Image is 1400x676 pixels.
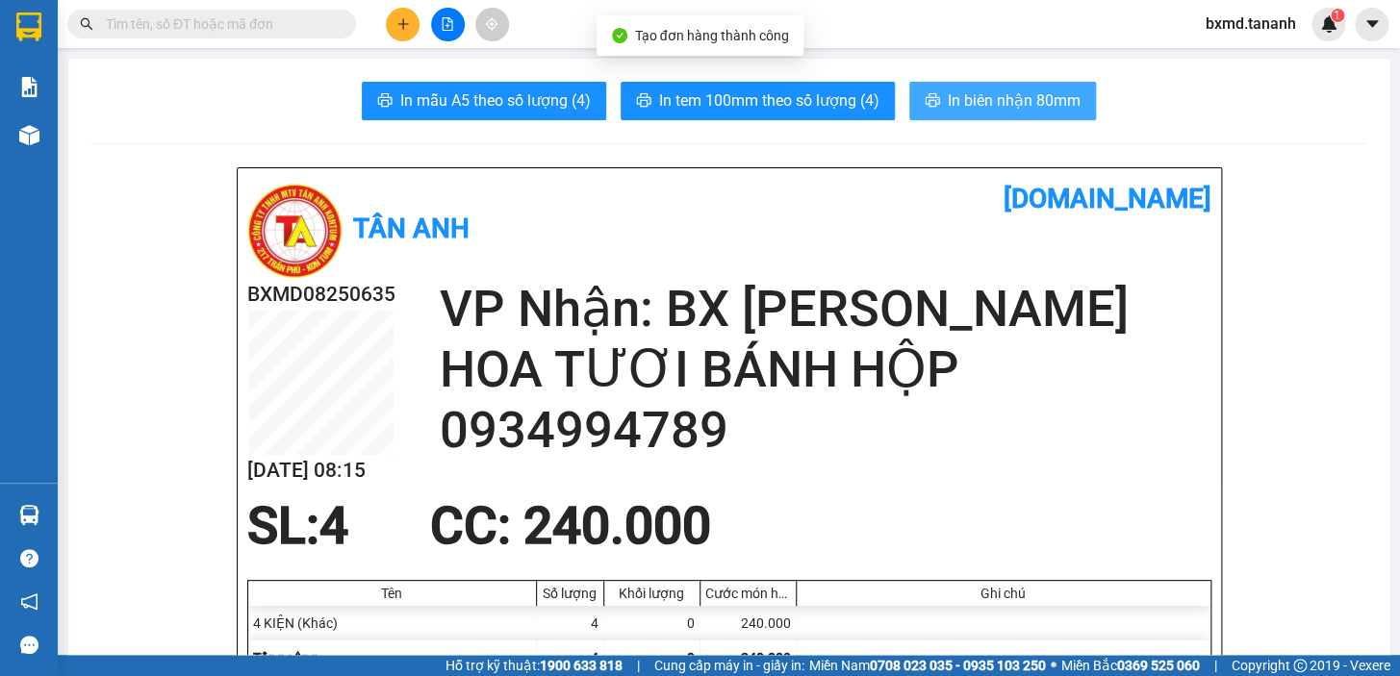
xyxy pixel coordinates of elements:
[1355,8,1388,41] button: caret-down
[106,13,333,35] input: Tìm tên, số ĐT hoặc mã đơn
[247,279,395,311] h2: BXMD08250635
[870,658,1046,673] strong: 0708 023 035 - 0935 103 250
[741,650,791,665] span: 240.000
[247,455,395,487] h2: [DATE] 08:15
[1061,655,1200,676] span: Miền Bắc
[621,82,895,120] button: printerIn tem 100mm theo số lượng (4)
[396,17,410,31] span: plus
[700,606,797,640] div: 240.000
[400,88,591,113] span: In mẫu A5 theo số lượng (4)
[1004,183,1211,214] b: [DOMAIN_NAME]
[809,655,1046,676] span: Miền Nam
[485,17,498,31] span: aim
[1331,9,1344,22] sup: 1
[20,549,38,567] span: question-circle
[687,650,695,665] span: 0
[948,88,1081,113] span: In biên nhận 80mm
[353,213,470,244] b: Tân Anh
[591,650,598,665] span: 4
[19,505,39,525] img: warehouse-icon
[1293,659,1307,672] span: copyright
[440,279,1211,339] h2: VP Nhận: BX [PERSON_NAME]
[440,339,1211,400] h2: HOA TƯƠI BÁNH HỘP
[705,586,791,601] div: Cước món hàng
[431,8,465,41] button: file-add
[248,606,537,640] div: 4 KIỆN (Khác)
[1051,662,1056,669] span: ⚪️
[636,92,651,111] span: printer
[612,28,627,43] span: check-circle
[1363,15,1381,33] span: caret-down
[19,125,39,145] img: warehouse-icon
[19,77,39,97] img: solution-icon
[654,655,804,676] span: Cung cấp máy in - giấy in:
[441,17,454,31] span: file-add
[1320,15,1337,33] img: icon-new-feature
[386,8,420,41] button: plus
[925,92,940,111] span: printer
[362,82,606,120] button: printerIn mẫu A5 theo số lượng (4)
[377,92,393,111] span: printer
[247,183,344,279] img: logo.jpg
[440,400,1211,461] h2: 0934994789
[635,28,789,43] span: Tạo đơn hàng thành công
[20,636,38,654] span: message
[637,655,640,676] span: |
[1214,655,1217,676] span: |
[20,592,38,611] span: notification
[80,17,93,31] span: search
[604,606,700,640] div: 0
[1334,9,1340,22] span: 1
[319,496,348,556] span: 4
[253,650,318,665] span: Tổng cộng
[537,606,604,640] div: 4
[542,586,598,601] div: Số lượng
[445,655,623,676] span: Hỗ trợ kỹ thuật:
[909,82,1096,120] button: printerIn biên nhận 80mm
[659,88,879,113] span: In tem 100mm theo số lượng (4)
[802,586,1206,601] div: Ghi chú
[609,586,695,601] div: Khối lượng
[1117,658,1200,673] strong: 0369 525 060
[475,8,509,41] button: aim
[247,496,319,556] span: SL:
[253,586,531,601] div: Tên
[1190,12,1311,36] span: bxmd.tananh
[540,658,623,673] strong: 1900 633 818
[16,13,41,41] img: logo-vxr
[419,497,723,555] div: CC : 240.000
